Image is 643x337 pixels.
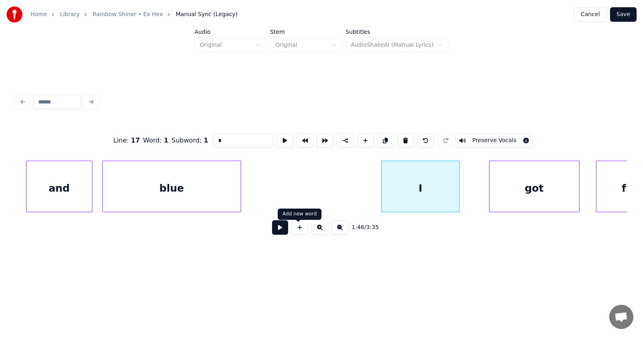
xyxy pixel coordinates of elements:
[352,223,364,232] span: 1:46
[6,6,23,23] img: youka
[31,10,238,19] nav: breadcrumb
[92,10,163,19] a: Rainbow Shiner • Ex Hex
[270,29,342,35] label: Stem
[31,10,47,19] a: Home
[352,223,371,232] div: /
[204,136,208,144] span: 1
[195,29,267,35] label: Audio
[113,136,140,145] div: Line :
[456,133,533,148] button: Toggle
[164,136,168,144] span: 1
[60,10,80,19] a: Library
[143,136,168,145] div: Word :
[610,7,637,22] button: Save
[574,7,606,22] button: Cancel
[283,211,317,217] div: Add new word
[346,29,448,35] label: Subtitles
[131,136,140,144] span: 17
[172,136,208,145] div: Subword :
[176,10,238,19] span: Manual Sync (Legacy)
[366,223,379,232] span: 3:35
[609,305,633,329] a: Open chat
